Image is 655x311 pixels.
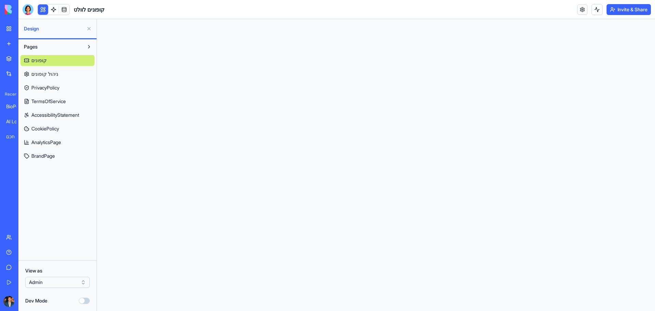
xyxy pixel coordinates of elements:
[24,25,84,32] span: Design
[25,267,90,274] label: View as
[6,118,25,125] div: AI Logo Generator
[31,98,66,105] span: TermsOfService
[31,112,79,118] span: AccessibilityStatement
[2,91,16,97] span: Recent
[31,84,59,91] span: PrivacyPolicy
[31,125,59,132] span: CookiePolicy
[31,71,58,77] span: ניהול קופונים
[25,297,47,304] label: Dev Mode
[6,133,25,140] div: מחולל תיאורי מוצרים חכם
[20,69,94,80] a: ניהול קופונים
[20,123,94,134] a: CookiePolicy
[20,96,94,107] a: TermsOfService
[2,115,29,128] a: AI Logo Generator
[24,43,38,50] span: Pages
[3,296,14,307] img: ACg8ocKImB3NmhjzizlkhQX-yPY2fZynwA8pJER7EWVqjn6AvKs_a422YA=s96-c
[6,103,25,110] div: BioPet Product Scanner
[74,5,104,14] span: קופונים לוולט
[20,137,94,148] a: AnalyticsPage
[20,151,94,161] a: BrandPage
[20,110,94,121] a: AccessibilityStatement
[607,4,651,15] button: Invite & Share
[2,130,29,143] a: מחולל תיאורי מוצרים חכם
[20,41,84,52] button: Pages
[20,55,94,66] a: קופונים
[5,5,47,14] img: logo
[2,100,29,113] a: BioPet Product Scanner
[31,57,47,64] span: קופונים
[31,139,61,146] span: AnalyticsPage
[31,153,55,159] span: BrandPage
[20,82,94,93] a: PrivacyPolicy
